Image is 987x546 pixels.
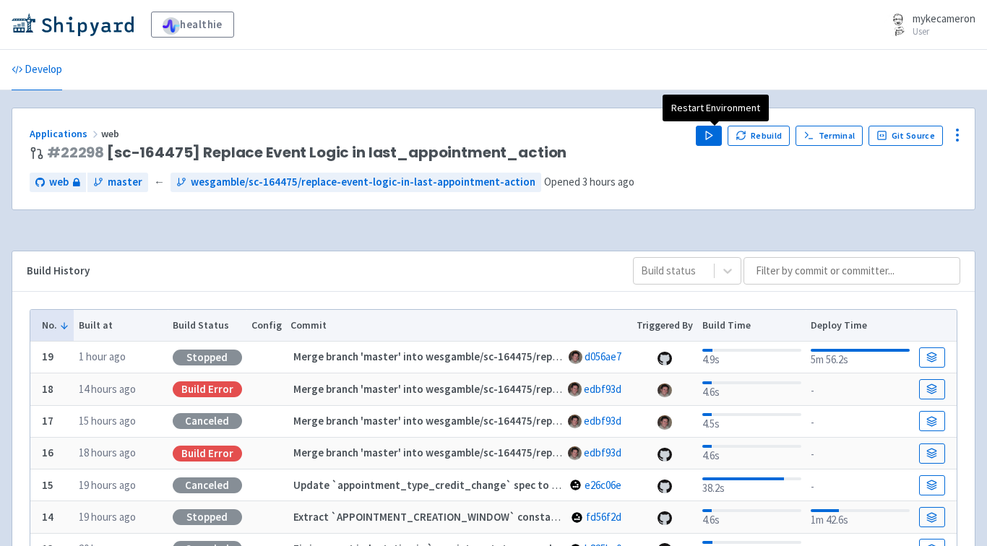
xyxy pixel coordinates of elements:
[586,510,621,524] a: fd56f2d
[811,346,910,368] div: 5m 56.2s
[544,175,634,188] span: Opened
[42,446,53,459] b: 16
[47,142,104,162] a: #22298
[702,410,801,433] div: 4.5s
[293,350,770,363] strong: Merge branch 'master' into wesgamble/sc-164475/replace-event-logic-in-last-appointment-action
[47,144,566,161] span: [sc-164475] Replace Event Logic in last_appointment_action
[584,446,621,459] a: edbf93d
[806,310,914,342] th: Deploy Time
[702,506,801,529] div: 4.6s
[585,350,621,363] a: d056ae7
[919,475,945,495] a: Build Details
[702,442,801,464] div: 4.6s
[79,414,136,428] time: 15 hours ago
[246,310,286,342] th: Config
[796,126,863,146] a: Terminal
[42,350,53,363] b: 19
[173,413,242,429] div: Canceled
[151,12,234,38] a: healthie
[173,477,242,493] div: Canceled
[108,174,142,191] span: master
[42,510,53,524] b: 14
[632,310,698,342] th: Triggered By
[744,257,960,285] input: Filter by commit or committer...
[42,382,53,396] b: 18
[42,414,53,428] b: 17
[168,310,246,342] th: Build Status
[811,506,910,529] div: 1m 42.6s
[191,174,535,191] span: wesgamble/sc-164475/replace-event-logic-in-last-appointment-action
[293,510,928,524] strong: Extract `APPOINTMENT_CREATION_WINDOW` constant for "just created" logic, update comments and spec...
[42,318,69,333] button: No.
[811,380,910,399] div: -
[697,310,806,342] th: Build Time
[12,13,134,36] img: Shipyard logo
[49,174,69,191] span: web
[101,127,121,140] span: web
[74,310,168,342] th: Built at
[913,27,975,36] small: User
[30,127,101,140] a: Applications
[696,126,722,146] button: Play
[919,347,945,368] a: Build Details
[584,382,621,396] a: edbf93d
[173,509,242,525] div: Stopped
[79,510,136,524] time: 19 hours ago
[582,175,634,188] time: 3 hours ago
[584,414,621,428] a: edbf93d
[173,381,242,397] div: Build Error
[12,50,62,90] a: Develop
[42,478,53,492] b: 15
[811,412,910,431] div: -
[728,126,790,146] button: Rebuild
[875,13,975,36] a: mykecameron User
[919,379,945,399] a: Build Details
[173,446,242,461] div: Build Error
[286,310,632,342] th: Commit
[919,411,945,431] a: Build Details
[173,350,242,365] div: Stopped
[171,173,541,192] a: wesgamble/sc-164475/replace-event-logic-in-last-appointment-action
[30,173,86,192] a: web
[27,263,610,279] div: Build History
[293,446,770,459] strong: Merge branch 'master' into wesgamble/sc-164475/replace-event-logic-in-last-appointment-action
[585,478,621,492] a: e26c06e
[919,507,945,527] a: Build Details
[79,478,136,492] time: 19 hours ago
[293,382,770,396] strong: Merge branch 'master' into wesgamble/sc-164475/replace-event-logic-in-last-appointment-action
[811,476,910,495] div: -
[79,446,136,459] time: 18 hours ago
[293,478,780,492] strong: Update `appointment_type_credit_change` spec to ensure enum value is explicitly set in test setup.
[702,378,801,401] div: 4.6s
[702,346,801,368] div: 4.9s
[79,350,126,363] time: 1 hour ago
[79,382,136,396] time: 14 hours ago
[154,174,165,191] span: ←
[87,173,148,192] a: master
[869,126,943,146] a: Git Source
[293,414,770,428] strong: Merge branch 'master' into wesgamble/sc-164475/replace-event-logic-in-last-appointment-action
[811,443,910,463] div: -
[702,474,801,497] div: 38.2s
[913,12,975,25] span: mykecameron
[919,443,945,464] a: Build Details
